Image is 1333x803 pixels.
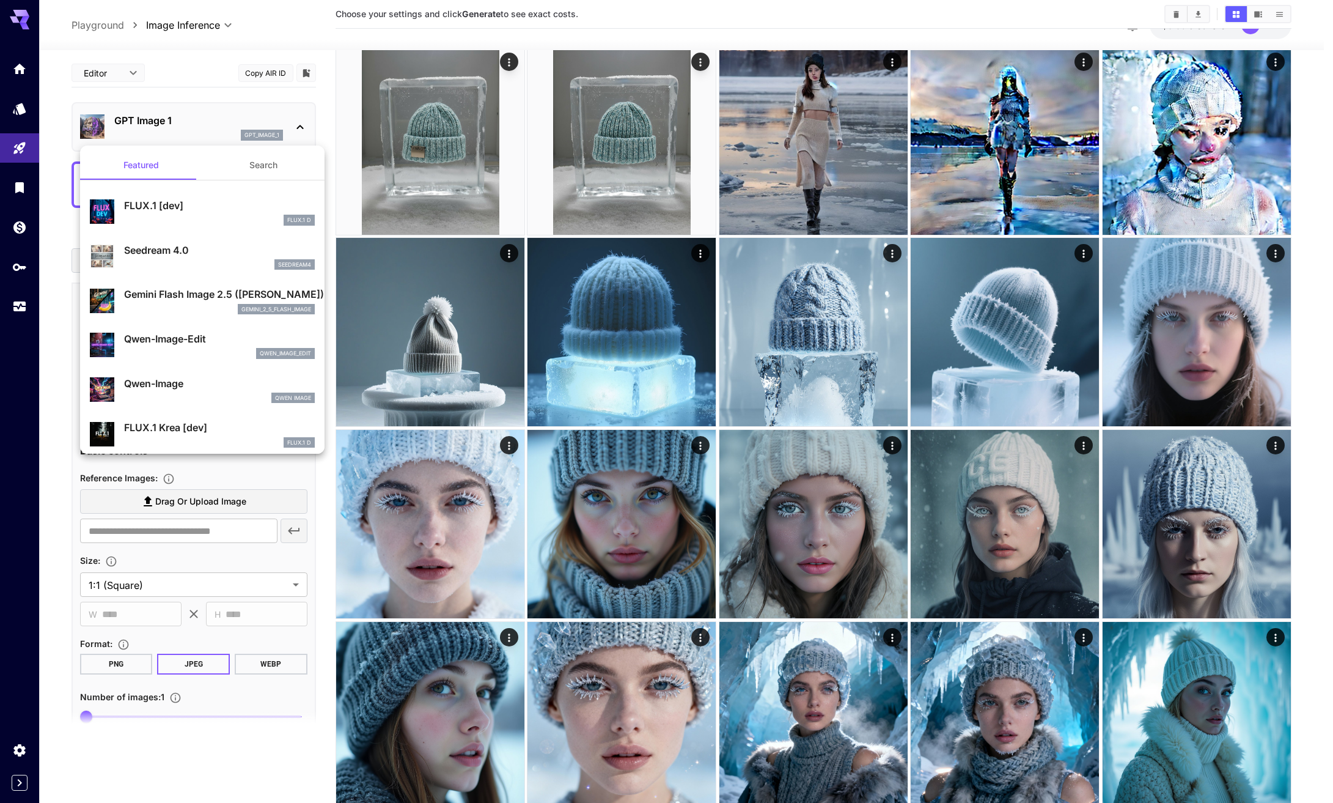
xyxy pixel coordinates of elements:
p: FLUX.1 Krea [dev] [124,420,315,435]
p: Qwen-Image-Edit [124,331,315,346]
p: FLUX.1 D [287,216,311,224]
p: seedream4 [278,261,311,269]
div: Gemini Flash Image 2.5 ([PERSON_NAME])gemini_2_5_flash_image [90,282,315,319]
button: Featured [80,150,202,180]
div: Qwen-ImageQwen Image [90,371,315,409]
div: FLUX.1 Krea [dev]FLUX.1 D [90,415,315,453]
p: Gemini Flash Image 2.5 ([PERSON_NAME]) [124,287,315,302]
div: Seedream 4.0seedream4 [90,238,315,275]
div: Qwen-Image-Editqwen_image_edit [90,327,315,364]
p: FLUX.1 [dev] [124,198,315,213]
p: qwen_image_edit [260,349,311,358]
p: Qwen Image [275,394,311,402]
button: Search [202,150,325,180]
p: FLUX.1 D [287,439,311,447]
div: FLUX.1 [dev]FLUX.1 D [90,193,315,231]
p: gemini_2_5_flash_image [241,305,311,314]
p: Seedream 4.0 [124,243,315,257]
p: Qwen-Image [124,376,315,391]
